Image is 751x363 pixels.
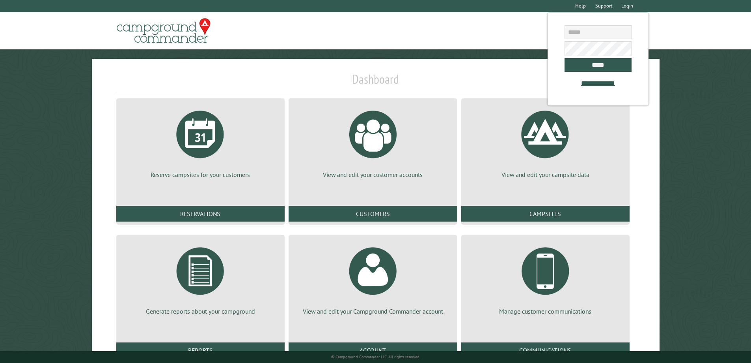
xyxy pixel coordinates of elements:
[331,354,420,359] small: © Campground Commander LLC. All rights reserved.
[298,170,447,179] p: View and edit your customer accounts
[471,307,620,316] p: Manage customer communications
[126,307,275,316] p: Generate reports about your campground
[471,170,620,179] p: View and edit your campsite data
[126,105,275,179] a: Reserve campsites for your customers
[116,206,285,222] a: Reservations
[289,342,457,358] a: Account
[471,105,620,179] a: View and edit your campsite data
[126,170,275,179] p: Reserve campsites for your customers
[471,241,620,316] a: Manage customer communications
[298,105,447,179] a: View and edit your customer accounts
[298,241,447,316] a: View and edit your Campground Commander account
[289,206,457,222] a: Customers
[461,206,630,222] a: Campsites
[116,342,285,358] a: Reports
[461,342,630,358] a: Communications
[114,71,637,93] h1: Dashboard
[126,241,275,316] a: Generate reports about your campground
[298,307,447,316] p: View and edit your Campground Commander account
[114,15,213,46] img: Campground Commander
